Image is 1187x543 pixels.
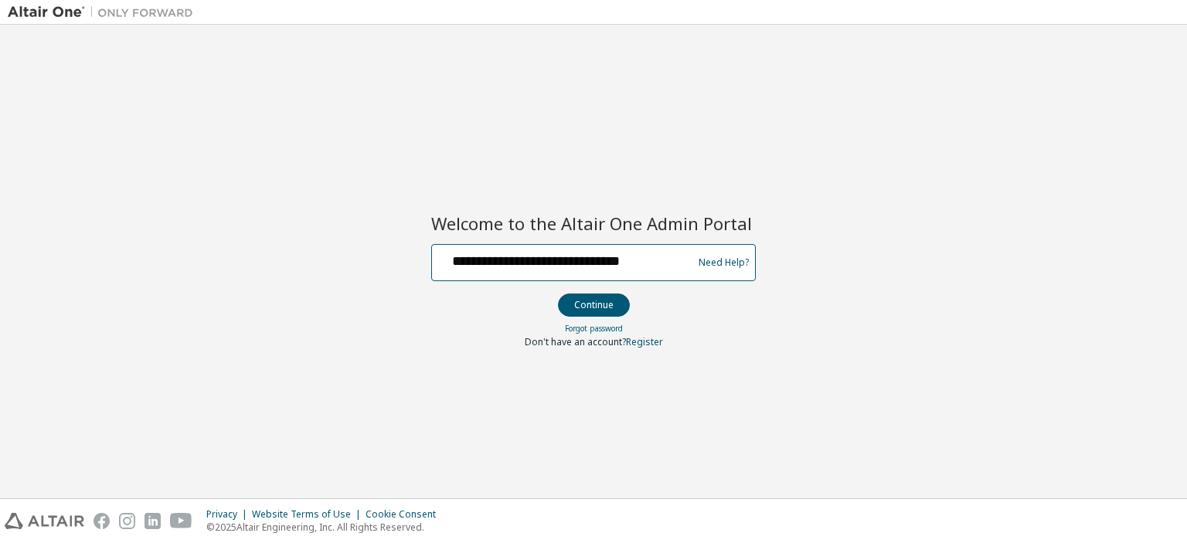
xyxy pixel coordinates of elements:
[206,521,445,534] p: © 2025 Altair Engineering, Inc. All Rights Reserved.
[699,262,749,263] a: Need Help?
[626,335,663,348] a: Register
[525,335,626,348] span: Don't have an account?
[170,513,192,529] img: youtube.svg
[119,513,135,529] img: instagram.svg
[366,508,445,521] div: Cookie Consent
[558,294,630,317] button: Continue
[206,508,252,521] div: Privacy
[5,513,84,529] img: altair_logo.svg
[8,5,201,20] img: Altair One
[145,513,161,529] img: linkedin.svg
[431,212,756,234] h2: Welcome to the Altair One Admin Portal
[565,323,623,334] a: Forgot password
[94,513,110,529] img: facebook.svg
[252,508,366,521] div: Website Terms of Use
